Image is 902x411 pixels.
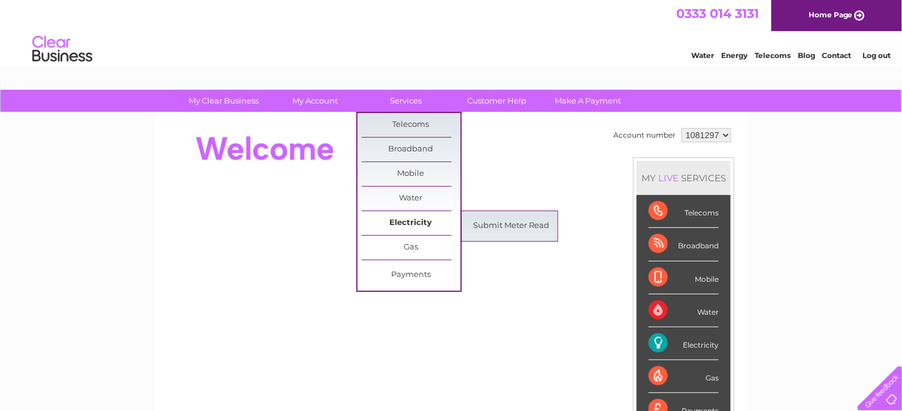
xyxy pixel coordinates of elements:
[822,51,852,60] a: Contact
[362,263,461,287] a: Payments
[637,161,731,195] div: MY SERVICES
[357,90,456,112] a: Services
[362,211,461,235] a: Electricity
[755,51,791,60] a: Telecoms
[721,51,747,60] a: Energy
[656,172,681,184] div: LIVE
[362,162,461,186] a: Mobile
[649,195,719,228] div: Telecoms
[649,294,719,327] div: Water
[462,214,561,238] a: Submit Meter Read
[649,261,719,294] div: Mobile
[448,90,547,112] a: Customer Help
[362,138,461,162] a: Broadband
[362,236,461,260] a: Gas
[862,51,891,60] a: Log out
[539,90,638,112] a: Make A Payment
[649,327,719,360] div: Electricity
[610,125,679,145] td: Account number
[169,7,735,58] div: Clear Business is a trading name of Verastar Limited (registered in [GEOGRAPHIC_DATA] No. 3667643...
[266,90,365,112] a: My Account
[32,31,93,68] img: logo.png
[676,6,759,21] a: 0333 014 3131
[175,90,274,112] a: My Clear Business
[362,113,461,137] a: Telecoms
[691,51,714,60] a: Water
[649,360,719,393] div: Gas
[649,228,719,261] div: Broadband
[798,51,815,60] a: Blog
[362,187,461,211] a: Water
